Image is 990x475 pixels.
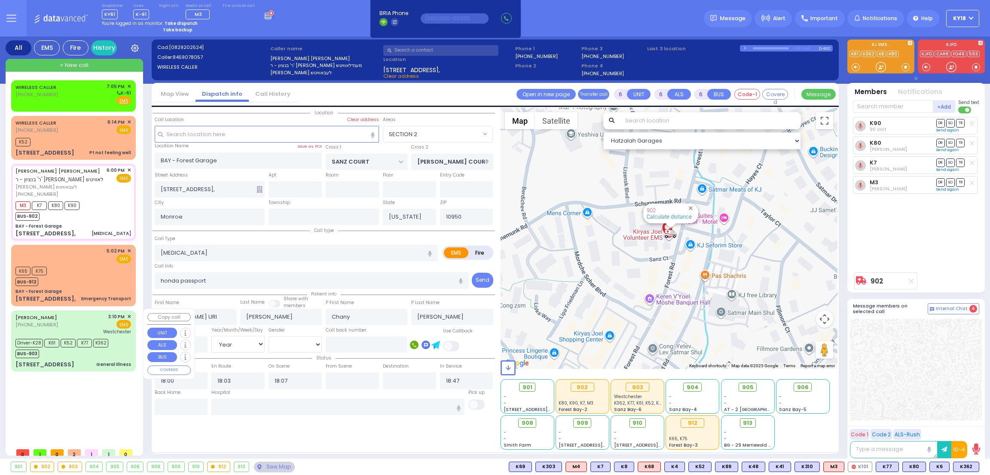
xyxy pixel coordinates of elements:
[956,158,965,167] span: TR
[930,307,934,311] img: comment-alt.png
[168,462,184,472] div: 909
[270,62,381,69] label: ר' בנציון - ר' [PERSON_NAME] מענדלאוויטש
[234,462,249,472] div: 913
[724,406,788,413] span: AT - 2 [GEOGRAPHIC_DATA]
[688,462,712,472] div: BLS
[724,393,727,400] span: -
[720,14,746,23] span: Message
[310,110,338,116] span: Location
[515,45,578,52] span: Phone 1
[89,149,131,156] div: Pt not feeling well
[870,126,886,133] span: 90 Unit
[383,363,409,370] label: Destination
[762,89,788,100] button: Covered
[102,9,118,19] span: KY61
[102,449,115,456] span: 1
[116,125,131,134] span: EMS
[297,143,322,149] label: Save as POI
[504,406,585,413] span: [STREET_ADDRESS][PERSON_NAME]
[127,83,131,90] span: ✕
[189,462,204,472] div: 910
[326,144,341,151] label: Cross 1
[444,247,469,258] label: EMS
[211,363,231,370] label: En Route
[951,51,966,57] a: FD46
[614,435,617,442] span: -
[664,228,677,239] div: 902
[967,51,980,57] a: 593
[565,462,587,472] div: ALS
[953,462,979,472] div: BLS
[147,365,191,375] button: COVERED
[6,40,31,55] div: All
[850,429,869,440] button: Code 1
[11,462,26,472] div: 901
[157,64,268,71] label: WIRELESS CALLER
[936,167,959,172] a: Send again
[58,462,82,472] div: 903
[504,400,506,406] span: -
[119,98,128,104] u: EMS
[107,248,125,254] span: 5:02 PM
[31,462,54,472] div: 902
[15,91,58,98] span: [PHONE_NUMBER]
[15,183,104,191] span: [PERSON_NAME] לעבאוויטש
[196,90,249,98] a: Dispatch info
[107,462,123,472] div: 905
[620,112,801,129] input: Search location
[958,99,979,106] span: Send text
[77,339,92,347] span: K77
[169,44,204,51] span: [0829202524]
[951,441,967,458] button: 10-4
[186,3,213,9] label: Medic on call
[724,429,727,435] span: -
[155,299,179,306] label: First Name
[383,172,393,179] label: Floor
[133,3,149,9] label: Lines
[969,305,977,313] span: 4
[284,302,306,309] span: members
[383,56,513,63] label: Location
[127,247,131,255] span: ✕
[326,363,352,370] label: From Scene
[522,383,532,392] span: 901
[956,139,965,147] span: TR
[32,267,47,275] span: K75
[240,299,265,306] label: Last Name
[578,89,609,100] button: Transfer call
[936,306,968,312] span: Internal Chat
[614,462,634,472] div: BLS
[34,449,46,456] span: 1
[116,255,131,263] span: EMS
[577,419,588,427] span: 909
[155,143,189,149] label: Location Name
[15,277,38,286] span: BUS-912
[870,159,877,166] a: K7
[928,303,979,314] button: Internal Chat 4
[133,9,149,19] span: K-61
[849,51,860,57] a: K61
[816,341,833,359] button: Drag Pegman onto the map to open Street View
[823,462,844,472] div: ALS
[63,40,89,55] div: Fire
[887,51,899,57] a: K80
[929,462,950,472] div: BLS
[505,112,535,129] button: Show street map
[953,15,966,22] span: KY18
[946,158,955,167] span: SO
[211,399,464,415] input: Search hospital
[958,106,972,114] label: Turn off text
[660,213,675,238] div: MENACHEM URI LEBOWITZ
[853,100,933,113] input: Search member
[211,389,230,396] label: Hospital
[504,435,506,442] span: -
[15,138,31,146] span: K52
[15,267,31,275] span: K65
[893,429,921,440] button: ALS-Rush
[468,389,485,396] label: Pick up
[936,119,945,127] span: DR
[669,393,672,400] span: -
[51,449,64,456] span: 0
[440,363,462,370] label: In Service
[93,339,108,347] span: K362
